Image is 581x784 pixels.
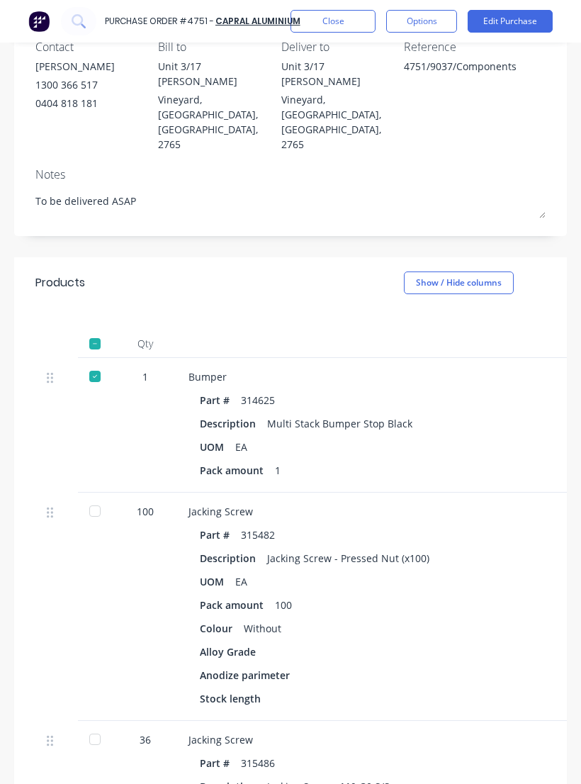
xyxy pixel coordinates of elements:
[241,525,275,545] div: 315482
[275,460,281,481] div: 1
[200,665,301,685] div: Anodize parimeter
[281,59,393,89] div: Unit 3/17 [PERSON_NAME]
[113,330,177,358] div: Qty
[200,753,241,773] div: Part #
[281,38,393,55] div: Deliver to
[35,186,546,218] textarea: To be delivered ASAP
[468,10,553,33] button: Edit Purchase
[200,595,275,615] div: Pack amount
[404,59,546,91] textarea: 4751/9037/Components
[267,548,429,569] div: Jacking Screw - Pressed Nut (x100)
[125,369,166,384] div: 1
[28,11,50,32] img: Factory
[200,688,272,709] div: Stock length
[290,10,376,33] button: Close
[404,38,546,55] div: Reference
[158,92,270,152] div: Vineyard, [GEOGRAPHIC_DATA], [GEOGRAPHIC_DATA], 2765
[241,390,275,410] div: 314625
[125,732,166,747] div: 36
[200,548,267,569] div: Description
[235,437,247,457] div: EA
[35,274,85,291] div: Products
[158,59,270,89] div: Unit 3/17 [PERSON_NAME]
[35,59,115,74] div: [PERSON_NAME]
[35,166,546,183] div: Notes
[200,571,235,592] div: UOM
[200,413,267,434] div: Description
[200,390,241,410] div: Part #
[200,437,235,457] div: UOM
[200,642,267,662] div: Alloy Grade
[200,525,241,545] div: Part #
[267,413,412,434] div: Multi Stack Bumper Stop Black
[200,460,275,481] div: Pack amount
[125,504,166,519] div: 100
[35,38,147,55] div: Contact
[244,618,281,639] div: Without
[35,96,115,111] div: 0404 818 181
[105,15,214,28] div: Purchase Order #4751 -
[404,271,514,294] button: Show / Hide columns
[35,77,115,92] div: 1300 366 517
[241,753,275,773] div: 315486
[275,595,292,615] div: 100
[281,92,393,152] div: Vineyard, [GEOGRAPHIC_DATA], [GEOGRAPHIC_DATA], 2765
[386,10,457,33] button: Options
[200,618,244,639] div: Colour
[235,571,247,592] div: EA
[215,15,300,27] a: Capral Aluminium
[158,38,270,55] div: Bill to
